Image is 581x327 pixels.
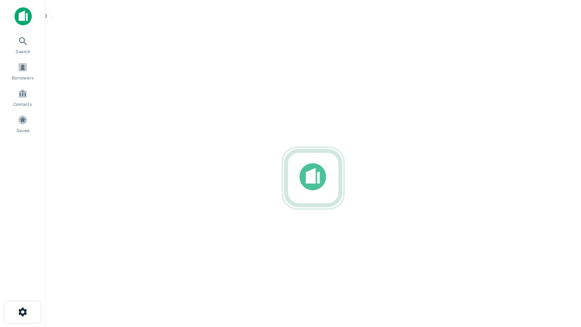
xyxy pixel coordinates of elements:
a: Search [3,32,43,57]
a: Saved [3,111,43,136]
span: Borrowers [12,74,34,81]
span: Contacts [14,100,32,108]
iframe: Chat Widget [536,225,581,269]
span: Saved [16,127,30,134]
a: Borrowers [3,59,43,83]
a: Contacts [3,85,43,109]
span: Search [15,48,30,55]
img: capitalize-icon.png [15,7,32,25]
